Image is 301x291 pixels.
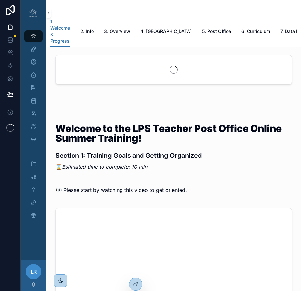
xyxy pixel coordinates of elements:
span: 2. Info [80,28,94,35]
h1: Welcome to the LPS Teacher Post Office Online Summer Training! [55,124,292,143]
span: 1. Welcome & Progress [50,18,70,44]
a: 6. Curriculum [241,25,270,38]
a: 5. Post Office [202,25,231,38]
p: ⌛ [55,163,292,171]
span: 3. Overview [104,28,130,35]
a: 4. [GEOGRAPHIC_DATA] [141,25,192,38]
span: 6. Curriculum [241,28,270,35]
span: 5. Post Office [202,28,231,35]
img: App logo [28,8,39,18]
a: 3. Overview [104,25,130,38]
span: 4. [GEOGRAPHIC_DATA] [141,28,192,35]
p: 👀 Please start by watching this video to get oriented. [55,186,292,194]
a: 2. Info [80,25,94,38]
div: scrollable content [21,26,46,230]
a: 1. Welcome & Progress [50,16,70,47]
h3: Section 1: Training Goals and Getting Organized [55,151,292,160]
span: LR [31,268,37,276]
em: Estimated time to complete: 10 min [62,164,147,170]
